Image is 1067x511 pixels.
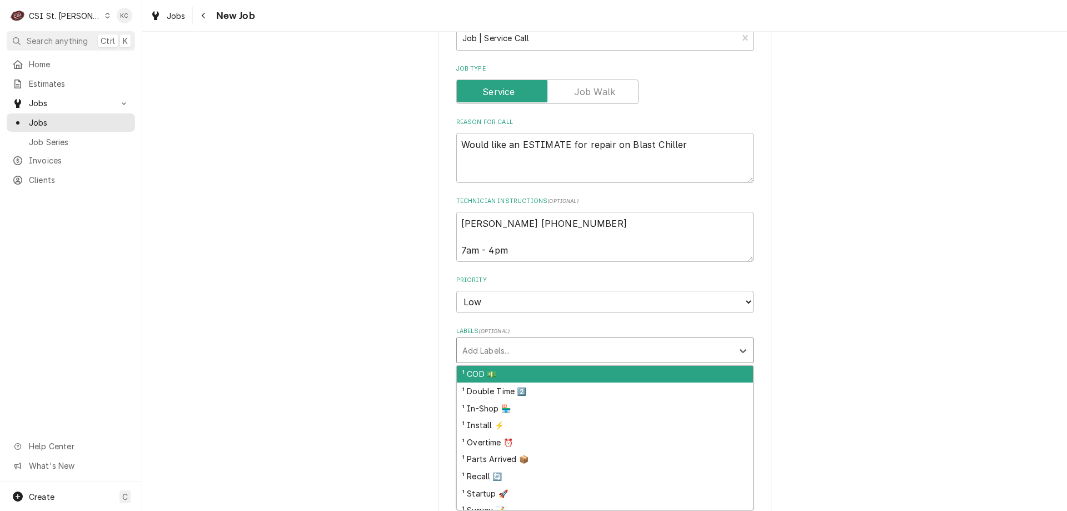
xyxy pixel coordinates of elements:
[122,491,128,503] span: C
[7,437,135,455] a: Go to Help Center
[457,383,753,400] div: ¹ Double Time 2️⃣
[456,327,754,363] div: Labels
[29,174,129,186] span: Clients
[7,457,135,475] a: Go to What's New
[117,8,132,23] div: KC
[101,35,115,47] span: Ctrl
[27,35,88,47] span: Search anything
[457,434,753,451] div: ¹ Overtime ⏰
[29,10,101,22] div: CSI St. [PERSON_NAME]
[456,197,754,262] div: Technician Instructions
[29,440,128,452] span: Help Center
[456,276,754,313] div: Priority
[29,460,128,472] span: What's New
[7,75,135,93] a: Estimates
[213,8,255,23] span: New Job
[456,327,754,336] label: Labels
[7,133,135,151] a: Job Series
[123,35,128,47] span: K
[195,7,213,24] button: Navigate back
[456,212,754,262] textarea: [PERSON_NAME] [PHONE_NUMBER] 7am - 4pm
[456,276,754,285] label: Priority
[7,31,135,51] button: Search anythingCtrlK
[457,416,753,434] div: ¹ Install ⚡️
[29,492,54,502] span: Create
[456,118,754,127] label: Reason For Call
[456,118,754,183] div: Reason For Call
[7,171,135,189] a: Clients
[10,8,26,23] div: C
[456,14,754,51] div: Service Type
[29,97,113,109] span: Jobs
[29,155,129,166] span: Invoices
[7,55,135,73] a: Home
[29,136,129,148] span: Job Series
[457,451,753,468] div: ¹ Parts Arrived 📦
[478,328,510,334] span: ( optional )
[456,133,754,183] textarea: Would like an ESTIMATE for repair on Blast Chiller
[457,468,753,485] div: ¹ Recall 🔄
[29,117,129,128] span: Jobs
[7,151,135,170] a: Invoices
[457,485,753,502] div: ¹ Startup 🚀
[457,366,753,383] div: ¹ COD 💵
[456,65,754,73] label: Job Type
[547,198,579,204] span: ( optional )
[146,7,190,25] a: Jobs
[29,58,129,70] span: Home
[10,8,26,23] div: CSI St. Louis's Avatar
[456,197,754,206] label: Technician Instructions
[117,8,132,23] div: Kelly Christen's Avatar
[29,78,129,90] span: Estimates
[167,10,186,22] span: Jobs
[7,94,135,112] a: Go to Jobs
[7,113,135,132] a: Jobs
[456,65,754,104] div: Job Type
[457,400,753,417] div: ¹ In-Shop 🏪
